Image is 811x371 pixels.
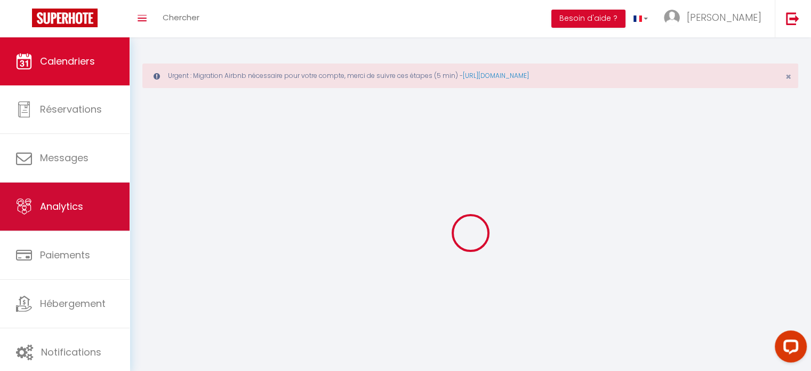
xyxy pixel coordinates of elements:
[40,248,90,262] span: Paiements
[785,70,791,83] span: ×
[40,297,106,310] span: Hébergement
[766,326,811,371] iframe: LiveChat chat widget
[40,102,102,116] span: Réservations
[664,10,680,26] img: ...
[40,151,89,164] span: Messages
[785,72,791,82] button: Close
[41,345,101,359] span: Notifications
[786,12,799,25] img: logout
[163,12,199,23] span: Chercher
[551,10,625,28] button: Besoin d'aide ?
[40,200,83,213] span: Analytics
[142,64,798,88] div: Urgent : Migration Airbnb nécessaire pour votre compte, merci de suivre ces étapes (5 min) -
[40,54,95,68] span: Calendriers
[32,9,98,27] img: Super Booking
[463,71,529,80] a: [URL][DOMAIN_NAME]
[687,11,761,24] span: [PERSON_NAME]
